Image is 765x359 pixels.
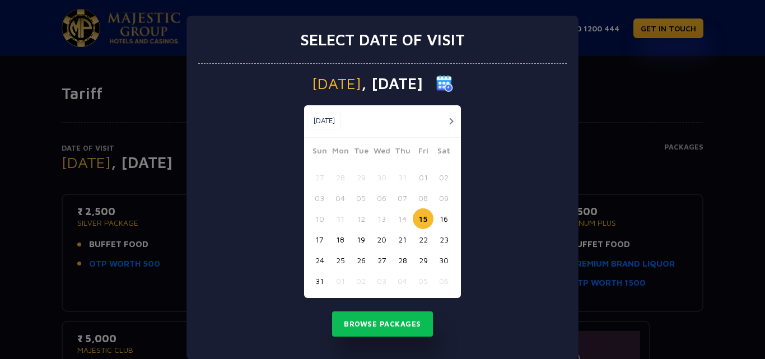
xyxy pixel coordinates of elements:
[392,188,413,208] button: 07
[436,75,453,92] img: calender icon
[413,167,433,188] button: 01
[330,188,351,208] button: 04
[413,250,433,271] button: 29
[307,113,341,129] button: [DATE]
[351,208,371,229] button: 12
[371,208,392,229] button: 13
[392,167,413,188] button: 31
[330,250,351,271] button: 25
[433,250,454,271] button: 30
[371,144,392,160] span: Wed
[413,188,433,208] button: 08
[309,250,330,271] button: 24
[413,229,433,250] button: 22
[433,188,454,208] button: 09
[351,271,371,291] button: 02
[351,250,371,271] button: 26
[330,271,351,291] button: 01
[330,229,351,250] button: 18
[309,144,330,160] span: Sun
[392,144,413,160] span: Thu
[330,208,351,229] button: 11
[309,229,330,250] button: 17
[330,144,351,160] span: Mon
[351,167,371,188] button: 29
[371,188,392,208] button: 06
[312,76,361,91] span: [DATE]
[413,144,433,160] span: Fri
[351,188,371,208] button: 05
[392,208,413,229] button: 14
[300,30,465,49] h3: Select date of visit
[309,271,330,291] button: 31
[371,271,392,291] button: 03
[371,229,392,250] button: 20
[413,208,433,229] button: 15
[433,167,454,188] button: 02
[392,271,413,291] button: 04
[332,311,433,337] button: Browse Packages
[433,229,454,250] button: 23
[433,144,454,160] span: Sat
[392,250,413,271] button: 28
[351,229,371,250] button: 19
[433,271,454,291] button: 06
[351,144,371,160] span: Tue
[433,208,454,229] button: 16
[371,250,392,271] button: 27
[309,208,330,229] button: 10
[309,167,330,188] button: 27
[392,229,413,250] button: 21
[413,271,433,291] button: 05
[361,76,423,91] span: , [DATE]
[330,167,351,188] button: 28
[371,167,392,188] button: 30
[309,188,330,208] button: 03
